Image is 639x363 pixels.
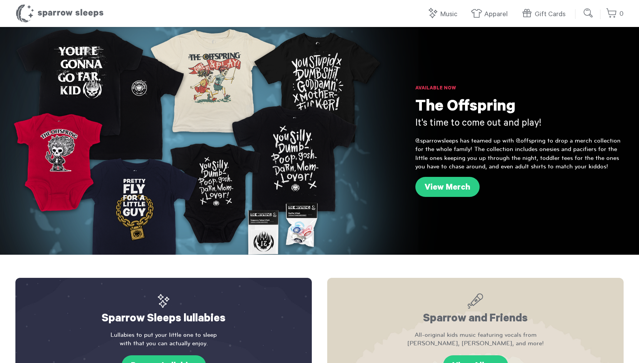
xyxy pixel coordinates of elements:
h2: Sparrow and Friends [343,293,608,327]
h1: The Offspring [415,98,624,118]
a: Music [427,6,461,23]
h6: Available Now [415,85,624,92]
a: Gift Cards [521,6,569,23]
h3: It's time to come out and play! [415,118,624,131]
h2: Sparrow Sleeps lullabies [31,293,296,327]
p: Lullabies to put your little one to sleep [31,331,296,348]
p: All-original kids music featuring vocals from [343,331,608,348]
span: with that you can actually enjoy. [31,339,296,348]
p: @sparrowsleeps has teamed up with @offspring to drop a merch collection for the whole family! The... [415,136,624,171]
h1: Sparrow Sleeps [15,4,104,23]
span: [PERSON_NAME], [PERSON_NAME], and more! [343,339,608,348]
input: Submit [581,5,596,21]
a: View Merch [415,177,480,197]
a: Apparel [471,6,512,23]
a: 0 [606,6,624,22]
